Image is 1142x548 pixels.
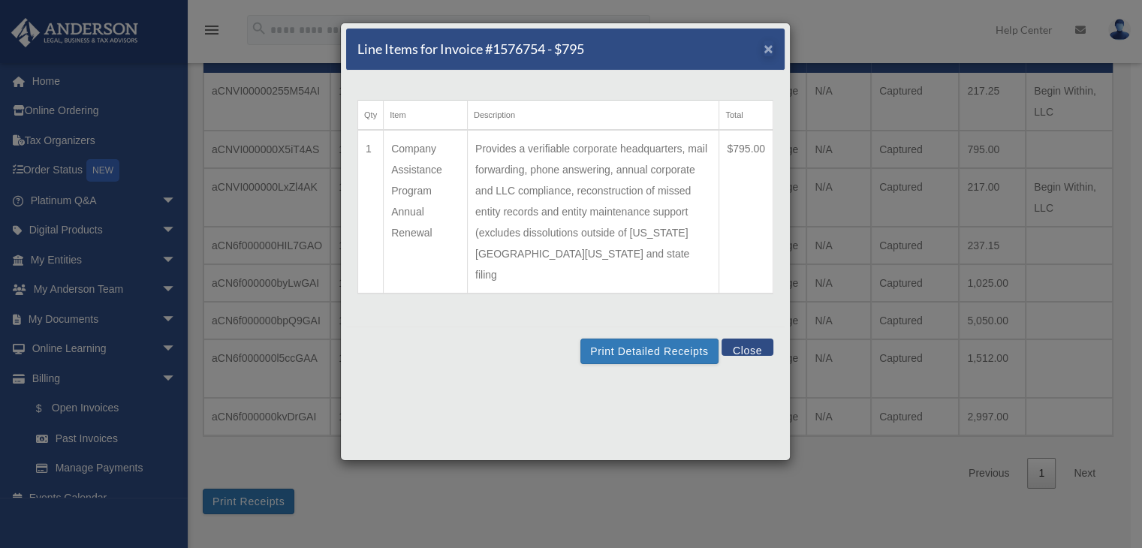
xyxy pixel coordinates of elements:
td: $795.00 [719,130,773,294]
button: Close [722,339,773,356]
th: Qty [358,101,384,131]
td: 1 [358,130,384,294]
span: × [764,40,773,57]
button: Print Detailed Receipts [580,339,718,364]
th: Description [467,101,719,131]
th: Item [384,101,468,131]
td: Provides a verifiable corporate headquarters, mail forwarding, phone answering, annual corporate ... [467,130,719,294]
th: Total [719,101,773,131]
button: Close [764,41,773,56]
h5: Line Items for Invoice #1576754 - $795 [357,40,584,59]
td: Company Assistance Program Annual Renewal [384,130,468,294]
